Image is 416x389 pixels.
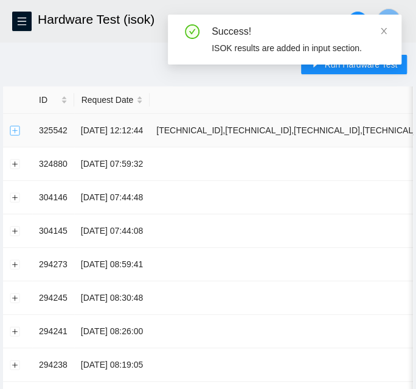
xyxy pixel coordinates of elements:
td: [DATE] 08:59:41 [74,248,150,281]
td: 294273 [32,248,74,281]
button: Expand row [10,259,20,269]
td: [DATE] 07:44:08 [74,214,150,248]
td: [DATE] 08:19:05 [74,348,150,382]
span: menu [13,16,31,26]
td: [DATE] 08:26:00 [74,315,150,348]
button: search [348,12,367,31]
td: [DATE] 08:30:48 [74,281,150,315]
td: [DATE] 12:12:44 [74,114,150,147]
button: Expand row [10,360,20,370]
button: menu [12,12,32,31]
td: 324880 [32,147,74,181]
button: Expand row [10,125,20,135]
span: close [380,27,388,35]
div: Success! [212,24,387,39]
button: Expand row [10,192,20,202]
td: 294238 [32,348,74,382]
td: 304145 [32,214,74,248]
button: D [376,9,401,33]
button: Expand row [10,226,20,236]
button: Expand row [10,293,20,303]
button: Expand row [10,326,20,336]
td: [DATE] 07:59:32 [74,147,150,181]
div: ISOK results are added in input section. [212,41,387,55]
span: D [385,13,392,29]
td: 304146 [32,181,74,214]
td: [DATE] 07:44:48 [74,181,150,214]
td: 325542 [32,114,74,147]
td: 294245 [32,281,74,315]
button: Expand row [10,159,20,169]
span: check-circle [185,24,199,39]
td: 294241 [32,315,74,348]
